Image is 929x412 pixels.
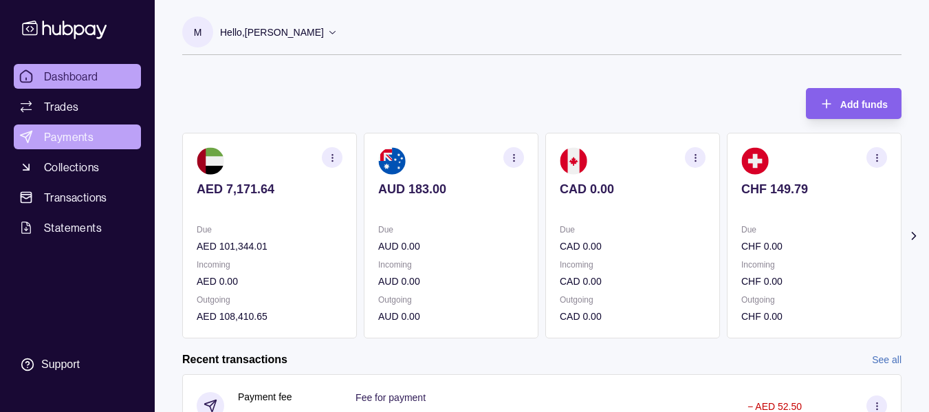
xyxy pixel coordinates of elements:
p: Due [378,222,524,237]
p: CAD 0.00 [560,274,706,289]
p: Outgoing [378,292,524,307]
button: Add funds [806,88,901,119]
p: CHF 0.00 [741,274,887,289]
p: Incoming [741,257,887,272]
p: AUD 183.00 [378,182,524,197]
p: Outgoing [741,292,887,307]
p: − AED 52.50 [747,401,802,412]
p: CAD 0.00 [560,309,706,324]
p: Outgoing [197,292,342,307]
p: Incoming [378,257,524,272]
img: ca [560,147,587,175]
p: Incoming [560,257,706,272]
a: Transactions [14,185,141,210]
p: AUD 0.00 [378,309,524,324]
p: CHF 149.79 [741,182,887,197]
span: Collections [44,159,99,175]
p: Due [741,222,887,237]
span: Dashboard [44,68,98,85]
a: Support [14,350,141,379]
p: Hello, [PERSON_NAME] [220,25,324,40]
span: Payments [44,129,94,145]
p: AUD 0.00 [378,274,524,289]
p: Fee for payment [356,392,426,403]
a: See all [872,352,901,367]
img: ae [197,147,224,175]
a: Trades [14,94,141,119]
p: AED 7,171.64 [197,182,342,197]
p: CAD 0.00 [560,239,706,254]
a: Payments [14,124,141,149]
p: Payment fee [238,389,292,404]
p: Due [560,222,706,237]
p: CHF 0.00 [741,309,887,324]
img: au [378,147,406,175]
div: Support [41,357,80,372]
p: Incoming [197,257,342,272]
p: Outgoing [560,292,706,307]
span: Add funds [840,99,888,110]
p: Due [197,222,342,237]
p: AUD 0.00 [378,239,524,254]
span: Transactions [44,189,107,206]
p: CAD 0.00 [560,182,706,197]
a: Collections [14,155,141,180]
span: Statements [44,219,102,236]
span: Trades [44,98,78,115]
p: CHF 0.00 [741,239,887,254]
h2: Recent transactions [182,352,287,367]
p: AED 0.00 [197,274,342,289]
p: M [194,25,202,40]
img: ch [741,147,769,175]
p: AED 101,344.01 [197,239,342,254]
p: AED 108,410.65 [197,309,342,324]
a: Statements [14,215,141,240]
a: Dashboard [14,64,141,89]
